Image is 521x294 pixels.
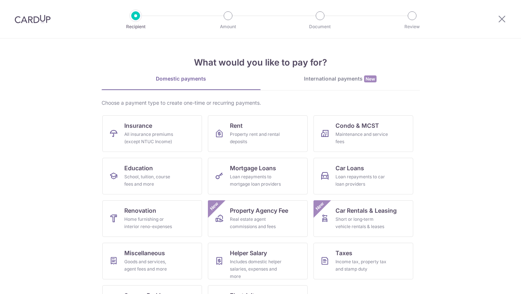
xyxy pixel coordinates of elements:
a: TaxesIncome tax, property tax and stamp duty [313,243,413,279]
iframe: Opens a widget where you can find more information [474,272,514,290]
span: Mortgage Loans [230,164,276,172]
span: New [313,200,326,212]
span: Renovation [124,206,156,215]
div: Loan repayments to car loan providers [335,173,388,188]
a: Helper SalaryIncludes domestic helper salaries, expenses and more [208,243,308,279]
img: CardUp [15,15,51,23]
div: Includes domestic helper salaries, expenses and more [230,258,283,280]
div: Goods and services, agent fees and more [124,258,177,273]
span: Insurance [124,121,152,130]
p: Document [293,23,347,30]
div: Choose a payment type to create one-time or recurring payments. [102,99,420,107]
a: InsuranceAll insurance premiums (except NTUC Income) [102,115,202,152]
span: Car Loans [335,164,364,172]
span: Rent [230,121,243,130]
span: Helper Salary [230,249,267,257]
div: Loan repayments to mortgage loan providers [230,173,283,188]
a: Mortgage LoansLoan repayments to mortgage loan providers [208,158,308,194]
div: Home furnishing or interior reno-expenses [124,216,177,230]
span: New [208,200,220,212]
span: Property Agency Fee [230,206,288,215]
div: Real estate agent commissions and fees [230,216,283,230]
div: Property rent and rental deposits [230,131,283,145]
a: RenovationHome furnishing or interior reno-expenses [102,200,202,237]
span: Education [124,164,153,172]
p: Review [385,23,439,30]
a: EducationSchool, tuition, course fees and more [102,158,202,194]
a: MiscellaneousGoods and services, agent fees and more [102,243,202,279]
p: Recipient [109,23,163,30]
span: New [364,75,377,82]
a: Car Rentals & LeasingShort or long‑term vehicle rentals & leasesNew [313,200,413,237]
span: Miscellaneous [124,249,165,257]
div: International payments [261,75,420,83]
span: Car Rentals & Leasing [335,206,397,215]
h4: What would you like to pay for? [102,56,420,69]
span: Taxes [335,249,352,257]
div: Short or long‑term vehicle rentals & leases [335,216,388,230]
div: Maintenance and service fees [335,131,388,145]
p: Amount [201,23,255,30]
a: Property Agency FeeReal estate agent commissions and feesNew [208,200,308,237]
div: Income tax, property tax and stamp duty [335,258,388,273]
div: Domestic payments [102,75,261,82]
a: Car LoansLoan repayments to car loan providers [313,158,413,194]
a: RentProperty rent and rental deposits [208,115,308,152]
span: Condo & MCST [335,121,379,130]
div: School, tuition, course fees and more [124,173,177,188]
a: Condo & MCSTMaintenance and service fees [313,115,413,152]
div: All insurance premiums (except NTUC Income) [124,131,177,145]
